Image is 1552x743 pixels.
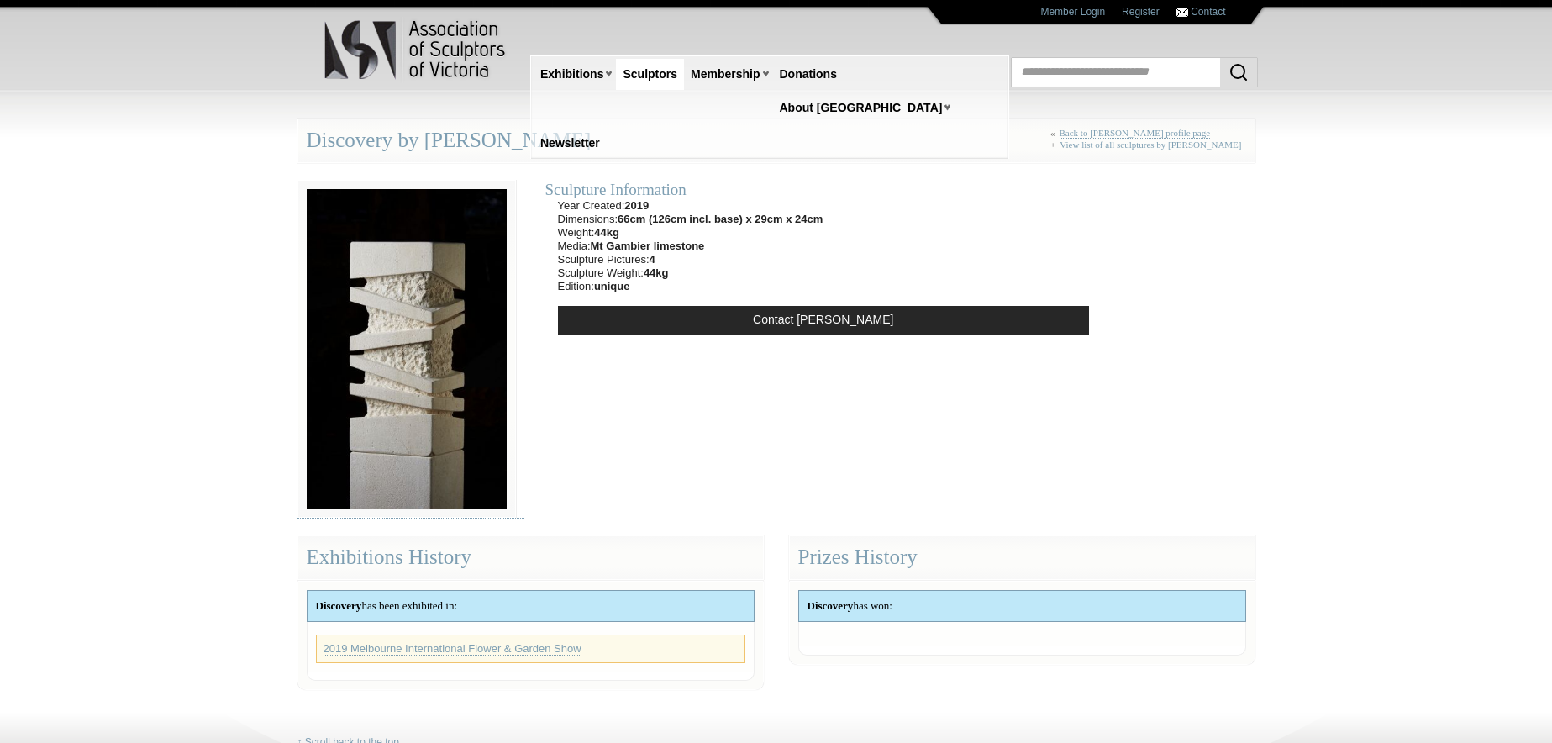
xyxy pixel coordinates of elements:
[316,599,362,612] strong: Discovery
[1122,6,1160,18] a: Register
[644,266,669,279] strong: 44kg
[558,226,823,240] li: Weight:
[558,213,823,226] li: Dimensions:
[1176,8,1188,17] img: Contact ASV
[773,92,950,124] a: About [GEOGRAPHIC_DATA]
[558,280,823,293] li: Edition:
[558,240,823,253] li: Media:
[591,240,705,252] strong: Mt Gambier limestone
[297,119,1255,163] div: Discovery by [PERSON_NAME]
[534,59,610,90] a: Exhibitions
[324,17,508,83] img: logo.png
[297,180,516,518] img: 085-04__medium.jpg
[650,253,655,266] strong: 4
[808,599,854,612] strong: Discovery
[616,59,684,90] a: Sculptors
[558,306,1089,335] a: Contact [PERSON_NAME]
[1040,6,1105,18] a: Member Login
[1191,6,1225,18] a: Contact
[558,253,823,266] li: Sculpture Pictures:
[618,213,823,225] strong: 66cm (126cm incl. base) x 29cm x 24cm
[324,642,581,656] a: 2019 Melbourne International Flower & Garden Show
[594,226,619,239] strong: 44kg
[308,591,754,621] div: has been exhibited in:
[1050,128,1246,157] div: « +
[1228,62,1249,82] img: Search
[1060,128,1211,139] a: Back to [PERSON_NAME] profile page
[799,591,1245,621] div: has won:
[624,199,649,212] strong: 2019
[1060,140,1241,150] a: View list of all sculptures by [PERSON_NAME]
[594,280,630,292] strong: unique
[545,180,1102,199] div: Sculpture Information
[297,535,764,580] div: Exhibitions History
[558,266,823,280] li: Sculpture Weight:
[558,199,823,213] li: Year Created:
[684,59,766,90] a: Membership
[773,59,844,90] a: Donations
[534,128,607,159] a: Newsletter
[789,535,1255,580] div: Prizes History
